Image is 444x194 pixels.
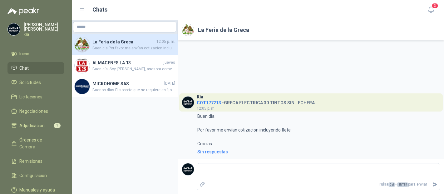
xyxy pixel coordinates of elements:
[72,34,178,55] a: Company LogoLa Feria de la Greca12:05 p. m.Buen dia Por favor me envían cotizacion incluyendo fle...
[19,158,42,165] span: Remisiones
[19,108,48,115] span: Negociaciones
[7,91,64,103] a: Licitaciones
[208,179,430,190] p: Pulsa + para enviar
[92,5,107,14] h1: Chats
[156,39,175,45] span: 12:05 p. m.
[72,55,178,76] a: Company LogoALMACENES LA 13juevesBuen día, Soy [PERSON_NAME], asesora comercial [PERSON_NAME] y C...
[92,66,175,72] span: Buen día, Soy [PERSON_NAME], asesora comercial [PERSON_NAME] y Cristalería La 13. Le comparto un ...
[182,97,194,108] img: Company Logo
[164,60,175,66] span: jueves
[7,7,39,15] img: Logo peakr
[182,24,194,36] img: Company Logo
[19,65,29,72] span: Chat
[54,123,61,128] span: 1
[19,137,58,150] span: Órdenes de Compra
[197,106,215,111] span: 12:05 p. m.
[19,187,55,193] span: Manuales y ayuda
[197,179,208,190] label: Adjuntar archivos
[7,105,64,117] a: Negociaciones
[197,100,221,105] span: COT177213
[92,59,162,66] h4: ALMACENES LA 13
[24,22,64,31] p: [PERSON_NAME] [PERSON_NAME]
[8,23,20,35] img: Company Logo
[397,182,408,187] span: ENTER
[92,38,155,45] h4: La Feria de la Greca
[7,77,64,88] a: Solicitudes
[197,148,228,155] div: Sin respuestas
[92,45,175,51] span: Buen dia Por favor me envían cotizacion incluyendo flete Gracias
[19,122,45,129] span: Adjudicación
[92,87,175,93] span: Buenos días El soporte que se requiere es fijo .. gracias
[19,79,41,86] span: Solicitudes
[430,179,440,190] button: Enviar
[197,99,315,105] h4: - GRECA ELECTRICA 30 TINTOS SIN LECHERA
[19,93,42,100] span: Licitaciones
[19,172,47,179] span: Configuración
[197,95,203,99] h3: Kia
[388,182,395,187] span: Ctrl
[75,79,90,94] img: Company Logo
[197,113,292,147] p: Buen dia Por favor me envían cotizacion incluyendo flete Gracias
[72,76,178,97] a: Company LogoMICROHOME SAS[DATE]Buenos días El soporte que se requiere es fijo .. gracias
[425,4,437,16] button: 3
[182,163,194,175] img: Company Logo
[164,81,175,87] span: [DATE]
[7,62,64,74] a: Chat
[196,148,440,155] a: Sin respuestas
[432,3,438,9] span: 3
[7,48,64,60] a: Inicio
[7,170,64,182] a: Configuración
[75,37,90,52] img: Company Logo
[19,50,29,57] span: Inicio
[24,32,64,36] p: Kia
[92,80,163,87] h4: MICROHOME SAS
[7,155,64,167] a: Remisiones
[75,58,90,73] img: Company Logo
[198,26,249,34] h2: La Feria de la Greca
[7,120,64,132] a: Adjudicación1
[7,134,64,153] a: Órdenes de Compra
